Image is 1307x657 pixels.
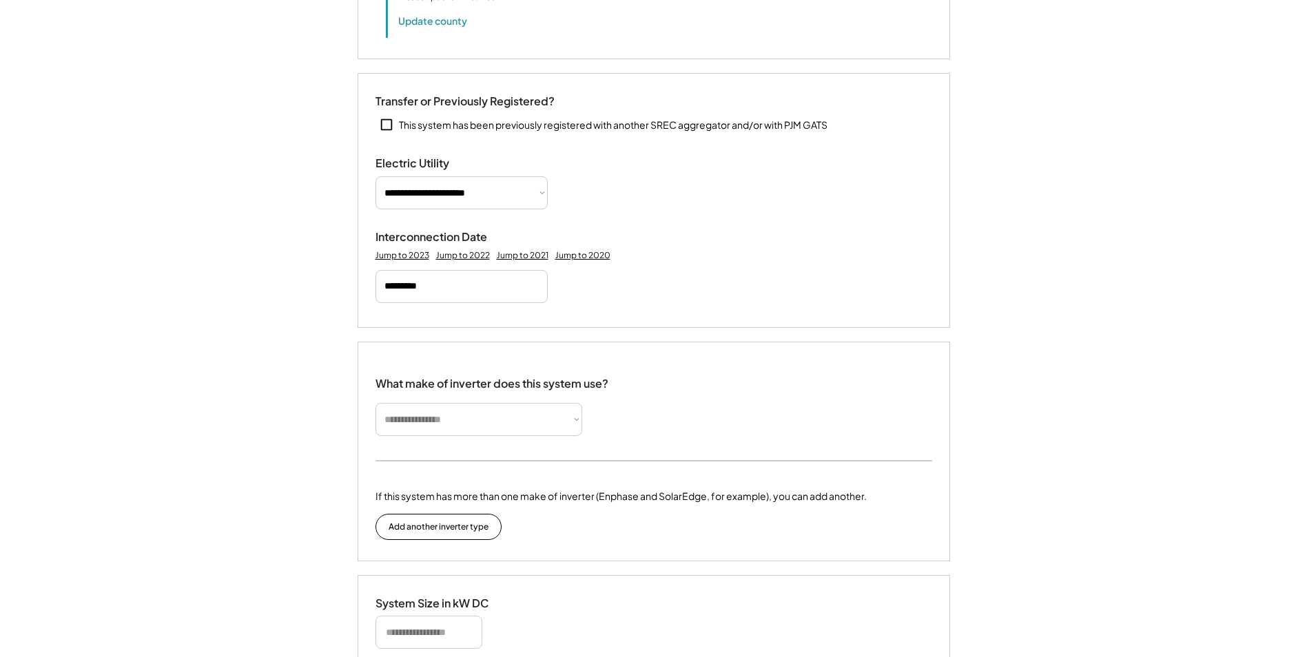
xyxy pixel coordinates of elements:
div: Jump to 2020 [555,250,610,261]
div: Transfer or Previously Registered? [375,94,555,109]
div: If this system has more than one make of inverter (Enphase and SolarEdge, for example), you can a... [375,489,867,503]
div: Jump to 2022 [436,250,490,261]
button: Add another inverter type [375,514,502,540]
div: This system has been previously registered with another SREC aggregator and/or with PJM GATS [399,118,827,132]
div: Jump to 2023 [375,250,429,261]
div: Jump to 2021 [497,250,548,261]
div: Electric Utility [375,156,513,171]
div: What make of inverter does this system use? [375,363,608,394]
button: Update county [398,14,467,28]
div: System Size in kW DC [375,596,513,611]
div: Interconnection Date [375,230,513,244]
